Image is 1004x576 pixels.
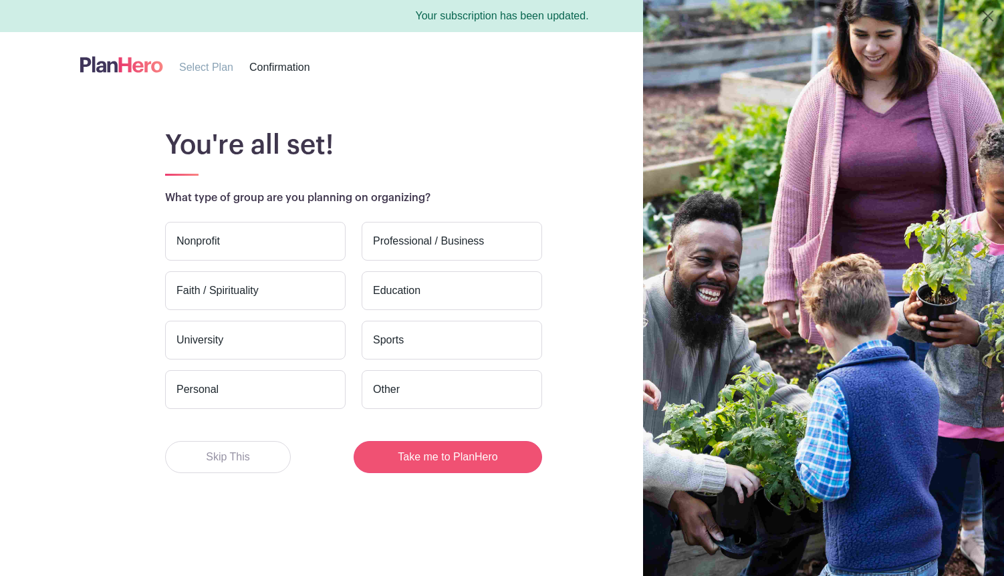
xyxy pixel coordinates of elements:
[165,129,919,161] h1: You're all set!
[165,222,346,261] label: Nonprofit
[165,370,346,409] label: Personal
[354,441,542,473] button: Take me to PlanHero
[165,321,346,359] label: University
[165,271,346,310] label: Faith / Spirituality
[80,53,163,76] img: logo-507f7623f17ff9eddc593b1ce0a138ce2505c220e1c5a4e2b4648c50719b7d32.svg
[362,321,542,359] label: Sports
[165,190,919,206] p: What type of group are you planning on organizing?
[362,271,542,310] label: Education
[249,61,310,73] span: Confirmation
[362,370,542,409] label: Other
[362,222,542,261] label: Professional / Business
[165,441,291,473] button: Skip This
[179,61,233,73] span: Select Plan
